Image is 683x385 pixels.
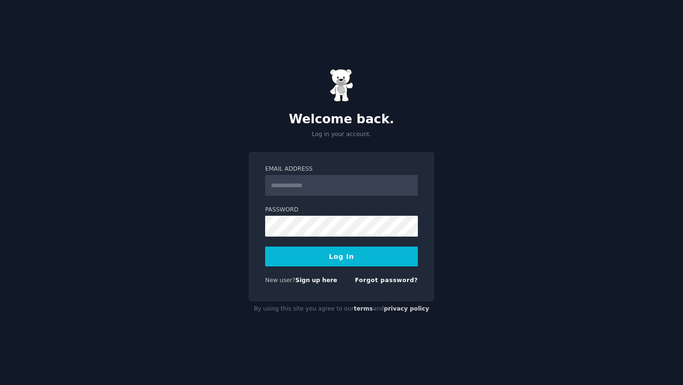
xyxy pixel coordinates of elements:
a: Forgot password? [355,277,418,284]
img: Gummy Bear [330,69,353,102]
a: Sign up here [295,277,337,284]
button: Log In [265,247,418,266]
label: Password [265,206,418,214]
div: By using this site you agree to our and [249,302,434,317]
a: privacy policy [384,305,429,312]
p: Log in your account. [249,130,434,139]
label: Email Address [265,165,418,174]
span: New user? [265,277,295,284]
h2: Welcome back. [249,112,434,127]
a: terms [354,305,373,312]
